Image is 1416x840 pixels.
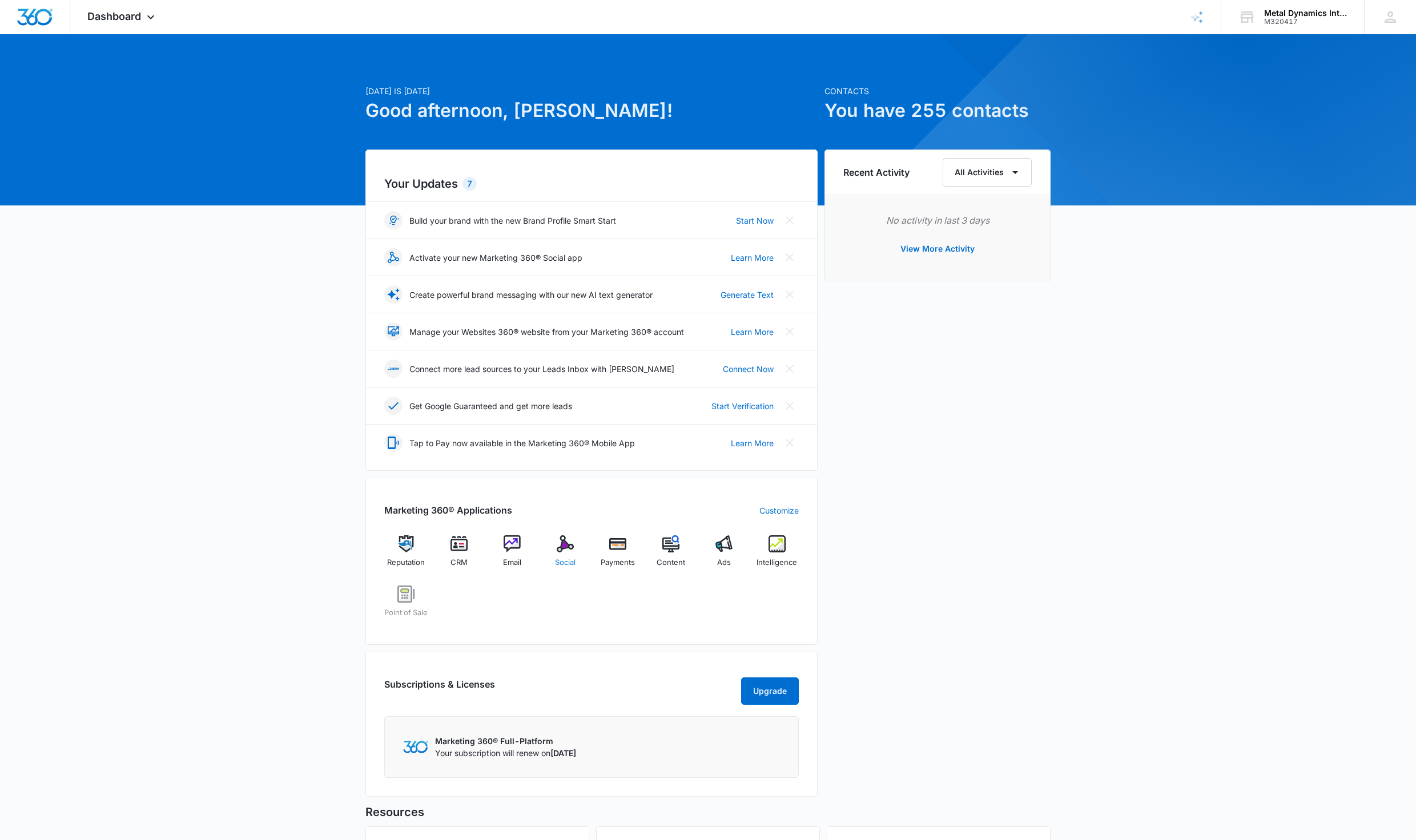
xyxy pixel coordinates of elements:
h1: Good afternoon, [PERSON_NAME]! [365,97,818,124]
div: account name [1264,9,1347,18]
a: Reputation [384,535,428,576]
h2: Subscriptions & Licenses [384,677,495,700]
button: Close [781,285,799,304]
p: Get Google Guaranteed and get more leads [409,400,572,412]
span: CRM [450,557,468,568]
a: Learn More [731,252,774,264]
a: Start Verification [711,400,774,412]
a: Start Now [736,215,774,227]
div: 7 [462,177,477,191]
h6: Recent Activity [843,165,910,179]
p: [DATE] is [DATE] [365,85,818,97]
span: Dashboard [87,10,141,22]
button: Close [781,322,799,341]
button: View More Activity [889,235,986,262]
a: Learn More [731,326,774,338]
button: Upgrade [741,677,799,705]
a: CRM [437,535,481,576]
button: Close [781,434,799,452]
button: Close [781,248,799,266]
button: Close [781,397,799,415]
span: Reputation [387,557,425,568]
h2: Marketing 360® Applications [384,503,512,517]
span: Intelligence [757,557,797,568]
a: Learn More [731,437,774,449]
p: Activate your new Marketing 360® Social app [409,252,582,264]
span: Ads [717,557,731,568]
p: Create powerful brand messaging with our new AI text generator [409,289,653,301]
a: Payments [596,535,640,576]
a: Email [490,535,534,576]
h5: Resources [365,803,1051,821]
button: All Activities [943,158,1032,187]
a: Social [543,535,587,576]
p: No activity in last 3 days [843,213,1032,227]
h2: Your Updates [384,175,799,192]
p: Marketing 360® Full-Platform [435,735,576,747]
p: Build your brand with the new Brand Profile Smart Start [409,215,616,227]
a: Generate Text [721,289,774,301]
div: account id [1264,18,1347,26]
img: Marketing 360 Logo [403,741,428,753]
span: Social [555,557,576,568]
p: Connect more lead sources to your Leads Inbox with [PERSON_NAME] [409,363,674,375]
a: Content [649,535,693,576]
p: Contacts [824,85,1051,97]
button: Close [781,360,799,378]
p: Your subscription will renew on [435,747,576,759]
button: Close [781,211,799,229]
span: Email [503,557,521,568]
a: Ads [702,535,746,576]
a: Intelligence [755,535,799,576]
p: Tap to Pay now available in the Marketing 360® Mobile App [409,437,635,449]
span: Content [657,557,685,568]
a: Point of Sale [384,585,428,627]
p: Manage your Websites 360® website from your Marketing 360® account [409,326,684,338]
a: Customize [759,504,799,516]
span: Payments [601,557,635,568]
a: Connect Now [723,363,774,375]
h1: You have 255 contacts [824,97,1051,124]
span: [DATE] [550,748,576,758]
span: Point of Sale [384,607,428,619]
